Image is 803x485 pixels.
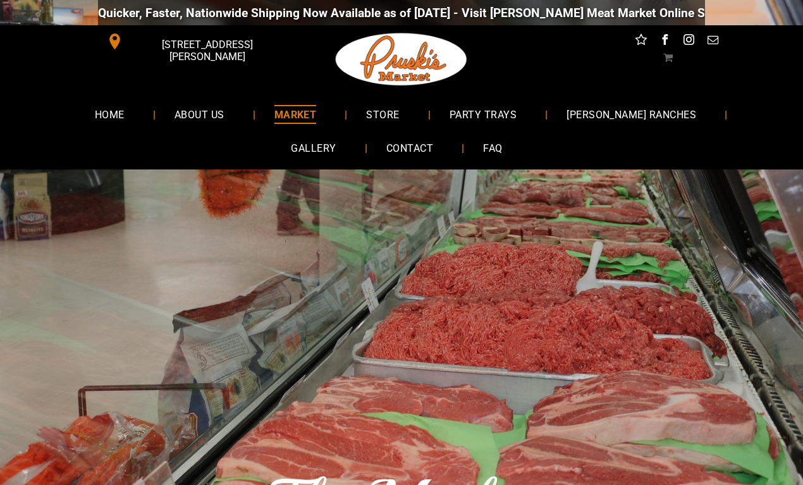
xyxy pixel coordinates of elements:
a: MARKET [255,97,336,131]
a: STORE [347,97,418,131]
a: ABOUT US [156,97,243,131]
img: Pruski-s+Market+HQ+Logo2-1920w.png [333,25,470,94]
a: instagram [681,32,697,51]
a: Social network [633,32,649,51]
a: PARTY TRAYS [431,97,536,131]
a: HOME [76,97,144,131]
a: [PERSON_NAME] RANCHES [548,97,715,131]
a: FAQ [464,132,521,165]
a: [STREET_ADDRESS][PERSON_NAME] [98,32,291,51]
a: email [705,32,721,51]
a: GALLERY [272,132,355,165]
a: CONTACT [367,132,452,165]
span: [STREET_ADDRESS][PERSON_NAME] [126,32,289,69]
a: facebook [657,32,673,51]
